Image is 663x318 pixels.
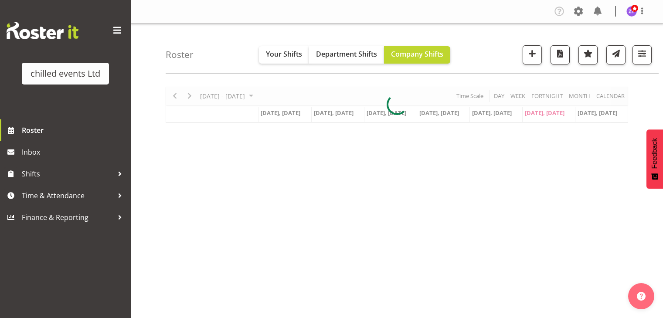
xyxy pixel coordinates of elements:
span: Company Shifts [391,49,443,59]
button: Send a list of all shifts for the selected filtered period to all rostered employees. [606,45,626,64]
span: Time & Attendance [22,189,113,202]
span: Feedback [651,138,659,169]
button: Feedback - Show survey [646,129,663,189]
button: Highlight an important date within the roster. [578,45,598,64]
span: Finance & Reporting [22,211,113,224]
button: Department Shifts [309,46,384,64]
span: Your Shifts [266,49,302,59]
button: Download a PDF of the roster according to the set date range. [551,45,570,64]
h4: Roster [166,50,194,60]
button: Filter Shifts [632,45,652,64]
span: Inbox [22,145,126,159]
div: chilled events Ltd [31,67,100,80]
img: help-xxl-2.png [637,292,646,301]
span: Department Shifts [316,49,377,59]
img: Rosterit website logo [7,22,78,39]
span: Shifts [22,167,113,180]
img: zak-tapling1280.jpg [626,6,637,17]
button: Company Shifts [384,46,450,64]
button: Your Shifts [259,46,309,64]
button: Add a new shift [523,45,542,64]
span: Roster [22,124,126,137]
